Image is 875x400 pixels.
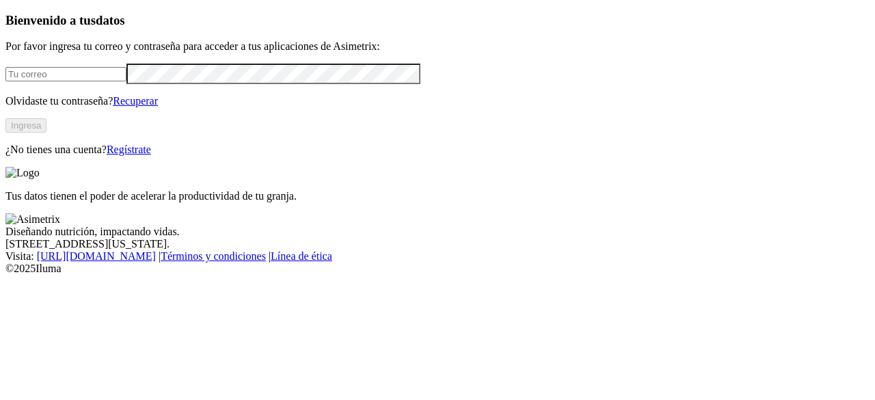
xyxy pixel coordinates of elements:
a: Recuperar [113,95,158,107]
h3: Bienvenido a tus [5,13,870,28]
p: ¿No tienes una cuenta? [5,144,870,156]
a: Regístrate [107,144,151,155]
div: © 2025 Iluma [5,263,870,275]
button: Ingresa [5,118,46,133]
div: Visita : | | [5,250,870,263]
p: Por favor ingresa tu correo y contraseña para acceder a tus aplicaciones de Asimetrix: [5,40,870,53]
a: [URL][DOMAIN_NAME] [37,250,156,262]
img: Asimetrix [5,213,60,226]
img: Logo [5,167,40,179]
input: Tu correo [5,67,126,81]
a: Términos y condiciones [161,250,266,262]
div: [STREET_ADDRESS][US_STATE]. [5,238,870,250]
div: Diseñando nutrición, impactando vidas. [5,226,870,238]
span: datos [96,13,125,27]
a: Línea de ética [271,250,332,262]
p: Tus datos tienen el poder de acelerar la productividad de tu granja. [5,190,870,202]
p: Olvidaste tu contraseña? [5,95,870,107]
